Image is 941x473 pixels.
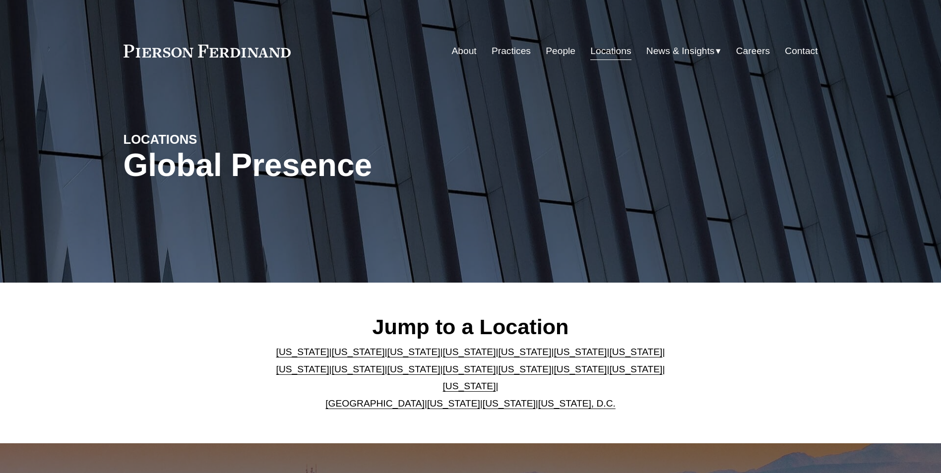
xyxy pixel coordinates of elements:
[427,398,480,409] a: [US_STATE]
[483,398,536,409] a: [US_STATE]
[554,364,607,374] a: [US_STATE]
[332,347,385,357] a: [US_STATE]
[276,347,329,357] a: [US_STATE]
[124,131,297,147] h4: LOCATIONS
[609,364,662,374] a: [US_STATE]
[785,42,817,60] a: Contact
[325,398,425,409] a: [GEOGRAPHIC_DATA]
[554,347,607,357] a: [US_STATE]
[443,347,496,357] a: [US_STATE]
[124,147,586,183] h1: Global Presence
[268,314,673,340] h2: Jump to a Location
[546,42,575,60] a: People
[498,347,551,357] a: [US_STATE]
[609,347,662,357] a: [US_STATE]
[492,42,531,60] a: Practices
[590,42,631,60] a: Locations
[443,381,496,391] a: [US_STATE]
[646,42,721,60] a: folder dropdown
[443,364,496,374] a: [US_STATE]
[332,364,385,374] a: [US_STATE]
[498,364,551,374] a: [US_STATE]
[736,42,770,60] a: Careers
[268,344,673,412] p: | | | | | | | | | | | | | | | | | |
[387,364,440,374] a: [US_STATE]
[387,347,440,357] a: [US_STATE]
[538,398,616,409] a: [US_STATE], D.C.
[646,43,715,60] span: News & Insights
[276,364,329,374] a: [US_STATE]
[452,42,477,60] a: About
